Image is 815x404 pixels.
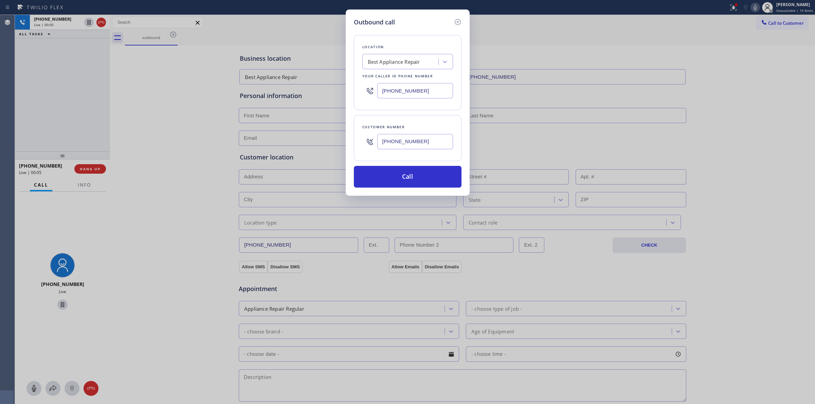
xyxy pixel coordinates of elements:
div: Customer number [362,123,453,131]
div: Your caller id phone number [362,73,453,80]
button: Call [354,166,461,188]
div: Location [362,43,453,51]
input: (123) 456-7890 [377,134,453,149]
div: Best Appliance Repair [368,58,420,66]
input: (123) 456-7890 [377,83,453,98]
h5: Outbound call [354,18,395,27]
